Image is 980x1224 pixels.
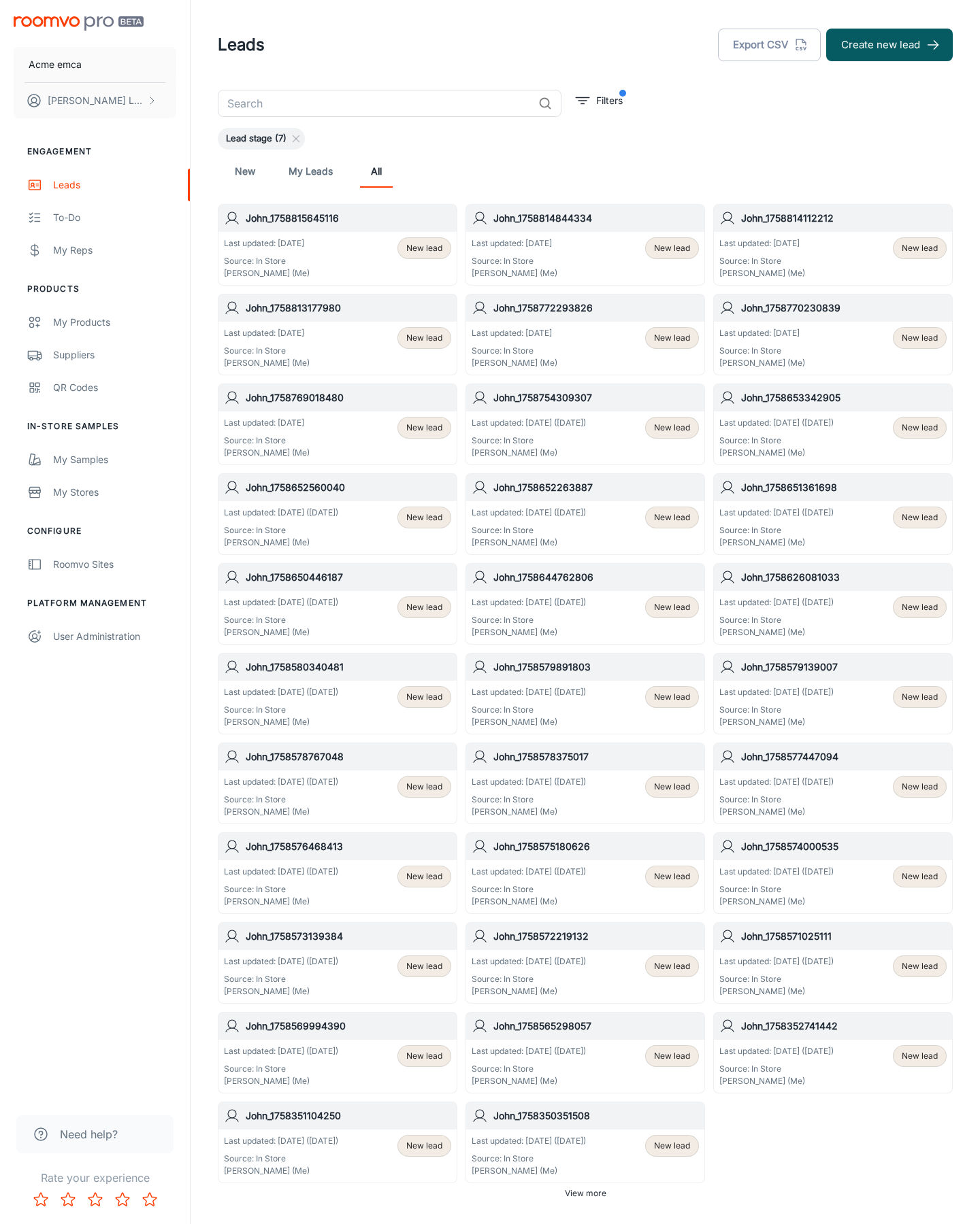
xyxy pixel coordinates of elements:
[472,866,586,878] p: Last updated: [DATE] ([DATE])
[246,660,451,675] h6: John_1758580340481
[719,417,834,429] p: Last updated: [DATE] ([DATE])
[493,301,699,316] h6: John_1758772293826
[472,806,586,818] p: [PERSON_NAME] (Me)
[719,327,805,339] p: Last updated: [DATE]
[902,332,938,344] span: New lead
[472,614,586,626] p: Source: In Store
[472,1165,586,1177] p: [PERSON_NAME] (Me)
[224,345,310,357] p: Source: In Store
[719,435,834,447] p: Source: In Store
[218,832,457,914] a: John_1758576468413Last updated: [DATE] ([DATE])Source: In Store[PERSON_NAME] (Me)New lead
[406,511,442,524] span: New lead
[493,660,699,675] h6: John_1758579891803
[136,1186,163,1213] button: Rate 5 star
[713,653,953,734] a: John_1758579139007Last updated: [DATE] ([DATE])Source: In Store[PERSON_NAME] (Me)New lead
[218,1102,457,1183] a: John_1758351104250Last updated: [DATE] ([DATE])Source: In Store[PERSON_NAME] (Me)New lead
[60,1126,118,1142] span: Need help?
[902,781,938,793] span: New lead
[472,1045,586,1057] p: Last updated: [DATE] ([DATE])
[472,237,557,250] p: Last updated: [DATE]
[472,345,557,357] p: Source: In Store
[218,743,457,824] a: John_1758578767048Last updated: [DATE] ([DATE])Source: In Store[PERSON_NAME] (Me)New lead
[246,301,451,316] h6: John_1758813177980
[472,255,557,267] p: Source: In Store
[654,511,690,524] span: New lead
[472,776,586,788] p: Last updated: [DATE] ([DATE])
[741,390,947,405] h6: John_1758653342905
[224,794,338,806] p: Source: In Store
[741,211,947,226] h6: John_1758814112212
[719,1075,834,1087] p: [PERSON_NAME] (Me)
[493,480,699,495] h6: John_1758652263887
[406,1050,442,1062] span: New lead
[741,749,947,764] h6: John_1758577447094
[596,93,623,108] p: Filters
[465,922,705,1004] a: John_1758572219132Last updated: [DATE] ([DATE])Source: In Store[PERSON_NAME] (Me)New lead
[246,749,451,764] h6: John_1758578767048
[741,480,947,495] h6: John_1758651361698
[224,955,338,968] p: Last updated: [DATE] ([DATE])
[713,922,953,1004] a: John_1758571025111Last updated: [DATE] ([DATE])Source: In Store[PERSON_NAME] (Me)New lead
[654,1140,690,1152] span: New lead
[654,960,690,972] span: New lead
[902,601,938,613] span: New lead
[654,332,690,344] span: New lead
[48,93,144,108] p: [PERSON_NAME] Leaptools
[472,896,586,908] p: [PERSON_NAME] (Me)
[224,1063,338,1075] p: Source: In Store
[826,29,953,61] button: Create new lead
[472,883,586,896] p: Source: In Store
[246,1108,451,1123] h6: John_1758351104250
[719,806,834,818] p: [PERSON_NAME] (Me)
[472,524,586,537] p: Source: In Store
[654,691,690,703] span: New lead
[741,660,947,675] h6: John_1758579139007
[224,883,338,896] p: Source: In Store
[713,384,953,465] a: John_1758653342905Last updated: [DATE] ([DATE])Source: In Store[PERSON_NAME] (Me)New lead
[218,384,457,465] a: John_1758769018480Last updated: [DATE]Source: In Store[PERSON_NAME] (Me)New lead
[224,447,310,459] p: [PERSON_NAME] (Me)
[719,255,805,267] p: Source: In Store
[654,422,690,434] span: New lead
[218,128,305,150] div: Lead stage (7)
[472,985,586,998] p: [PERSON_NAME] (Me)
[246,929,451,944] h6: John_1758573139384
[246,1019,451,1034] h6: John_1758569994390
[719,955,834,968] p: Last updated: [DATE] ([DATE])
[493,570,699,585] h6: John_1758644762806
[719,357,805,369] p: [PERSON_NAME] (Me)
[902,511,938,524] span: New lead
[224,435,310,447] p: Source: In Store
[713,294,953,375] a: John_1758770230839Last updated: [DATE]Source: In Store[PERSON_NAME] (Me)New lead
[406,1140,442,1152] span: New lead
[224,896,338,908] p: [PERSON_NAME] (Me)
[713,1012,953,1093] a: John_1758352741442Last updated: [DATE] ([DATE])Source: In Store[PERSON_NAME] (Me)New lead
[14,16,144,31] img: Roomvo PRO Beta
[465,563,705,645] a: John_1758644762806Last updated: [DATE] ([DATE])Source: In Store[PERSON_NAME] (Me)New lead
[218,922,457,1004] a: John_1758573139384Last updated: [DATE] ([DATE])Source: In Store[PERSON_NAME] (Me)New lead
[472,327,557,339] p: Last updated: [DATE]
[224,614,338,626] p: Source: In Store
[14,83,176,118] button: [PERSON_NAME] Leaptools
[406,332,442,344] span: New lead
[902,242,938,254] span: New lead
[719,237,805,250] p: Last updated: [DATE]
[572,90,626,112] button: filter
[53,557,176,572] div: Roomvo Sites
[565,1187,606,1200] span: View more
[229,155,261,188] a: New
[53,485,176,500] div: My Stores
[53,177,176,192] div: Leads
[719,973,834,985] p: Source: In Store
[719,883,834,896] p: Source: In Store
[902,422,938,434] span: New lead
[360,155,393,188] a: All
[53,315,176,330] div: My Products
[246,570,451,585] h6: John_1758650446187
[719,985,834,998] p: [PERSON_NAME] (Me)
[53,210,176,225] div: To-do
[719,1045,834,1057] p: Last updated: [DATE] ([DATE])
[472,435,586,447] p: Source: In Store
[654,601,690,613] span: New lead
[713,204,953,286] a: John_1758814112212Last updated: [DATE]Source: In Store[PERSON_NAME] (Me)New lead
